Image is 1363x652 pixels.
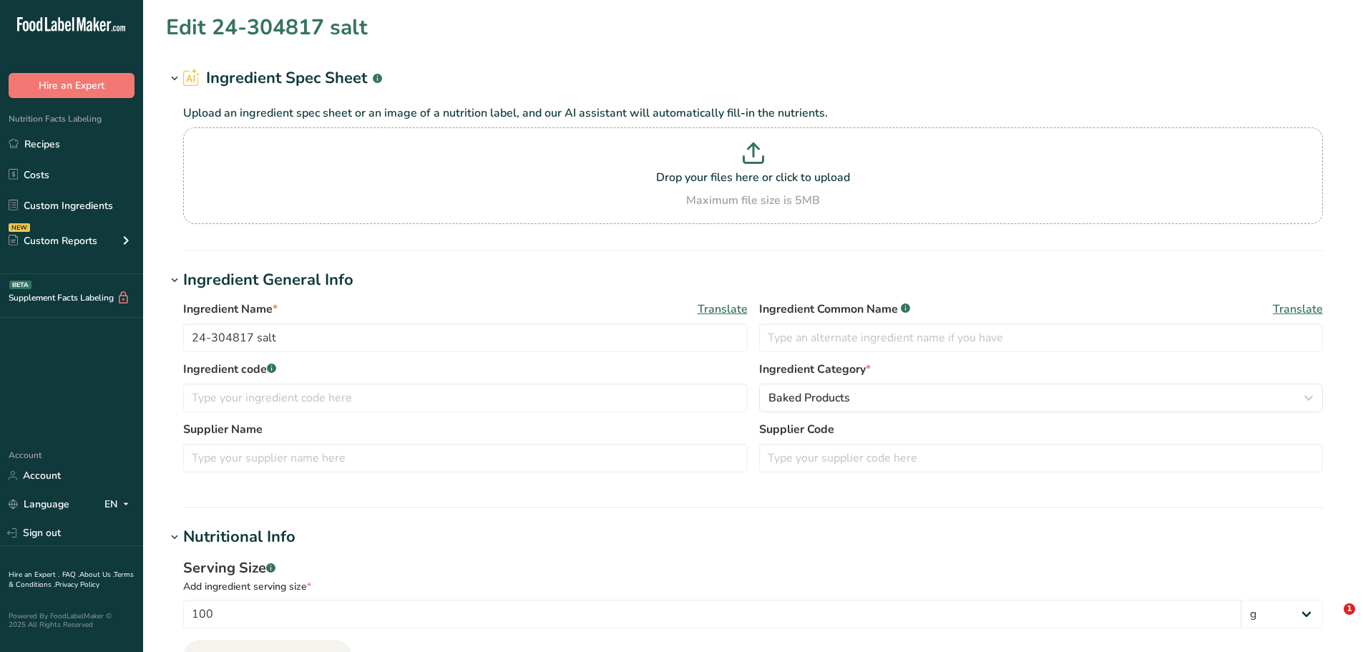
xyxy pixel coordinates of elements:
span: 1 [1344,603,1355,615]
a: Privacy Policy [55,580,99,590]
div: Nutritional Info [183,525,295,549]
label: Supplier Name [183,421,748,438]
button: Baked Products [759,384,1324,412]
input: Type your ingredient name here [183,323,748,352]
p: Drop your files here or click to upload [187,169,1319,186]
label: Supplier Code [759,421,1324,438]
div: Powered By FoodLabelMaker © 2025 All Rights Reserved [9,612,135,629]
div: Add ingredient serving size [183,579,1323,594]
input: Type your supplier name here [183,444,748,472]
a: FAQ . [62,570,79,580]
input: Type your serving size here [183,600,1241,628]
span: Translate [698,301,748,318]
input: Type your ingredient code here [183,384,748,412]
h1: Edit 24-304817 salt [166,11,368,44]
div: EN [104,496,135,513]
span: Ingredient Common Name [759,301,910,318]
p: Upload an ingredient spec sheet or an image of a nutrition label, and our AI assistant will autom... [183,104,1323,122]
iframe: Intercom live chat [1314,603,1349,638]
span: Ingredient Name [183,301,278,318]
a: About Us . [79,570,114,580]
a: Terms & Conditions . [9,570,134,590]
a: Hire an Expert . [9,570,59,580]
label: Ingredient Category [759,361,1324,378]
div: Serving Size [183,558,1323,579]
input: Type an alternate ingredient name if you have [759,323,1324,352]
button: Hire an Expert [9,73,135,98]
div: Maximum file size is 5MB [187,192,1319,209]
div: Ingredient General Info [183,268,353,292]
div: BETA [9,281,31,289]
a: Language [9,492,69,517]
input: Type your supplier code here [759,444,1324,472]
span: Translate [1273,301,1323,318]
div: NEW [9,223,30,232]
div: Custom Reports [9,233,97,248]
label: Ingredient code [183,361,748,378]
h2: Ingredient Spec Sheet [183,67,382,90]
span: Baked Products [768,389,850,407]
